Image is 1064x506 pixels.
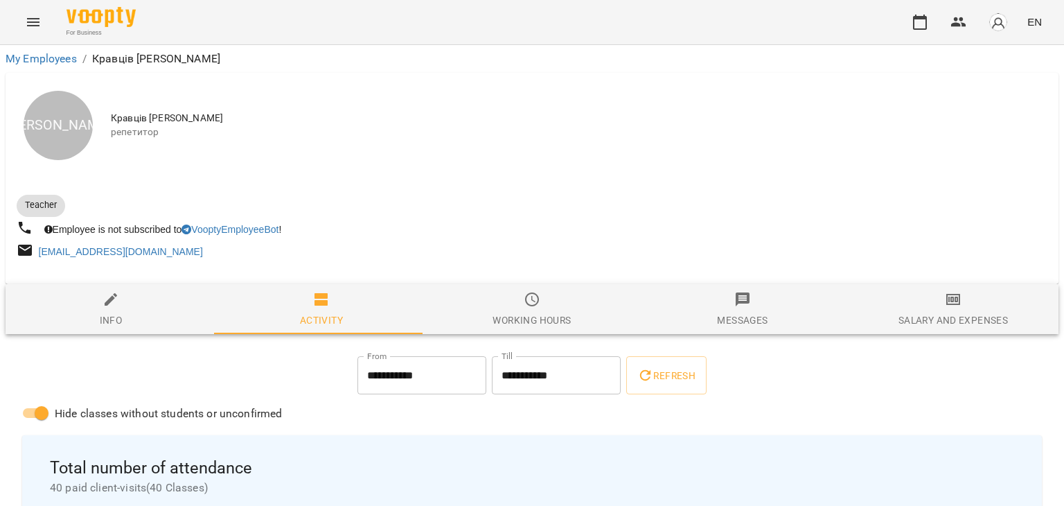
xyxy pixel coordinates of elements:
nav: breadcrumb [6,51,1058,67]
span: репетитор [111,125,1047,139]
div: Messages [717,312,768,329]
span: Hide classes without students or unconfirmed [55,405,283,422]
div: Working hours [493,312,571,329]
p: Кравців [PERSON_NAME] [92,51,220,67]
div: [PERSON_NAME] [24,91,93,160]
span: Teacher [17,199,65,211]
div: Activity [300,312,343,329]
button: EN [1022,9,1047,35]
a: My Employees [6,52,77,65]
li: / [82,51,87,67]
div: Employee is not subscribed to ! [42,220,285,239]
div: Info [100,312,123,329]
span: For Business [66,28,136,37]
a: [EMAIL_ADDRESS][DOMAIN_NAME] [39,246,203,257]
span: 40 paid client-visits ( 40 Classes ) [50,480,1014,496]
span: Total number of attendance [50,457,1014,479]
span: EN [1027,15,1042,29]
a: VooptyEmployeeBot [181,224,278,235]
span: Кравців [PERSON_NAME] [111,112,1047,125]
img: Voopty Logo [66,7,136,27]
span: Refresh [637,367,695,384]
button: Refresh [626,356,707,395]
img: avatar_s.png [988,12,1008,32]
div: Salary and Expenses [898,312,1008,329]
button: Menu [17,6,50,39]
